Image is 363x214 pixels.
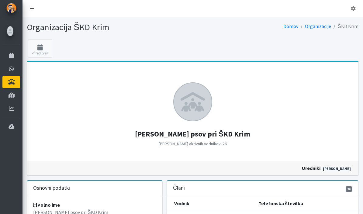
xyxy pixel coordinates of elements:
small: [PERSON_NAME] aktivnih vodnikov: 26 [159,141,227,147]
h3: Osnovni podatki [33,185,70,191]
a: Organizacije [305,23,331,29]
li: ŠKD Krim [331,22,358,31]
img: eDedi [6,3,16,13]
span: 26 [346,186,352,192]
div: : [193,164,354,172]
strong: [PERSON_NAME] psov pri ŠKD Krim [135,129,250,139]
button: Prireditve [28,40,52,58]
th: Telefonska številka [255,196,358,211]
strong: Polno ime [33,202,60,208]
th: Vodnik [167,196,255,211]
a: Domov [283,23,298,29]
h1: Organizacija ŠKD Krim [27,22,190,33]
strong: uredniki [302,165,320,171]
h3: Člani [173,185,185,191]
a: [PERSON_NAME] [321,166,352,171]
